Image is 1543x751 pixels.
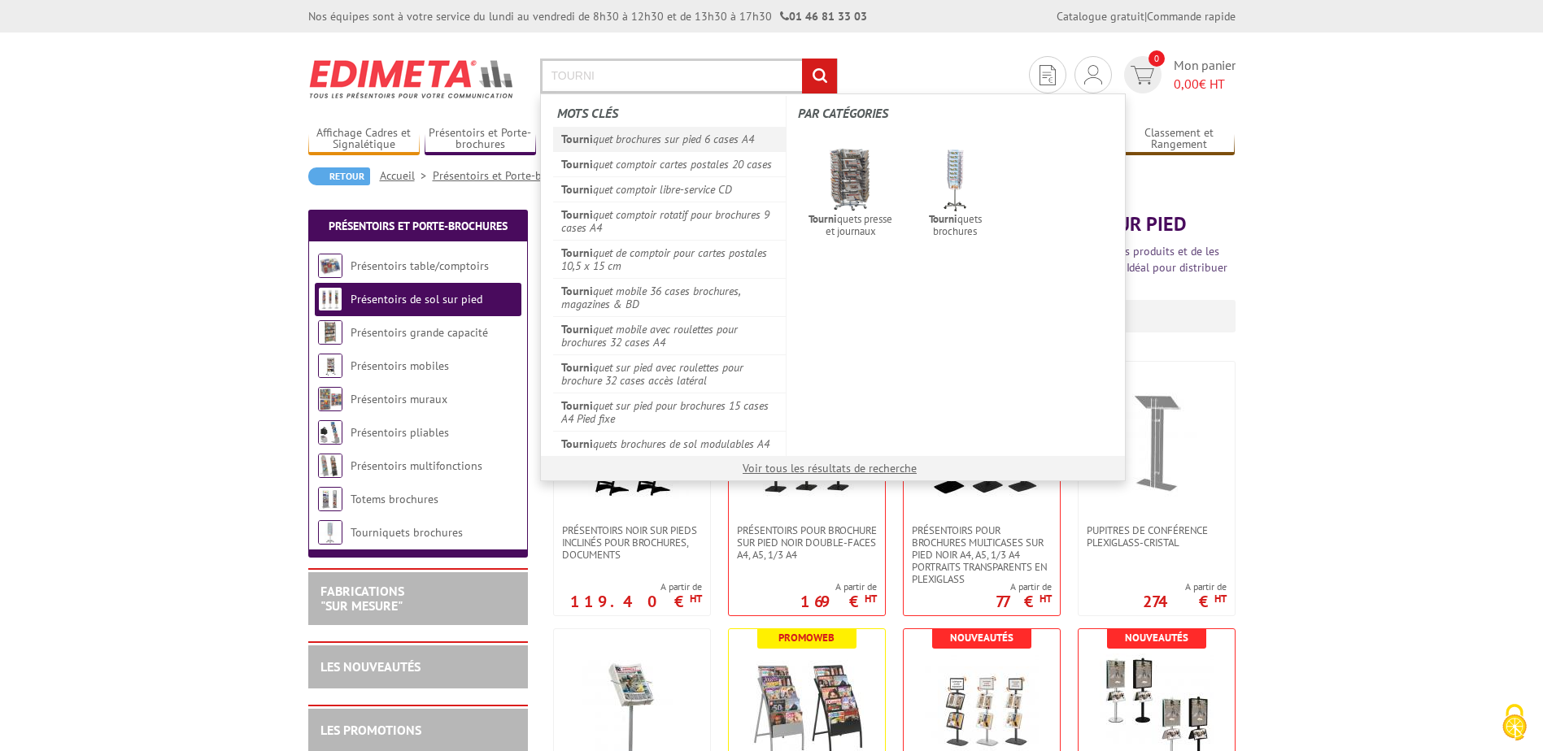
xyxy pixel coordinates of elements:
em: Tourni [561,398,593,413]
em: Tourni [561,322,593,336]
a: Tourniquet mobile avec roulettes pour brochures 32 cases A4 [553,316,787,354]
a: Voir tous les résultats de recherche [743,461,917,475]
img: devis rapide [1131,66,1154,85]
div: Nos équipes sont à votre service du lundi au vendredi de 8h30 à 12h30 et de 13h30 à 17h30 [308,8,867,24]
em: Tourni [561,132,593,146]
a: Tourniquets presse et journaux [798,141,903,243]
a: Présentoirs pliables [351,425,449,440]
span: Présentoirs NOIR sur pieds inclinés pour brochures, documents [562,524,702,561]
em: Tourni [561,436,593,451]
a: LES NOUVEAUTÉS [320,658,421,675]
a: Présentoirs muraux [351,392,447,406]
a: Tourniquets brochures de sol modulables A4 [553,431,787,456]
span: A partir de [570,580,702,593]
img: Edimeta [308,49,516,109]
a: Tourniquet sur pied avec roulettes pour brochure 32 cases accès latéral [553,354,787,393]
img: Présentoirs muraux [318,387,342,411]
p: 77 € [996,597,1052,606]
img: Présentoirs mobiles [318,354,342,378]
img: tourniquets-presse.jpg [817,145,884,213]
img: Pupitres de conférence plexiglass-cristal [1100,386,1214,500]
a: FABRICATIONS"Sur Mesure" [320,583,404,614]
span: quets brochures [908,213,1003,237]
a: Pupitres de conférence plexiglass-cristal [1079,524,1235,549]
p: 274 € [1143,597,1227,606]
a: Tourniquet brochures sur pied 6 cases A4 [553,127,787,151]
a: Présentoirs de sol sur pied [351,292,482,306]
em: Tourni [809,212,837,226]
em: Tourni [561,182,593,197]
div: | [1057,8,1236,24]
span: A partir de [996,580,1052,593]
em: Tourni [561,157,593,171]
a: Présentoirs pour brochure sur pied NOIR double-faces A4, A5, 1/3 A4 [729,524,885,561]
span: Pupitres de conférence plexiglass-cristal [1087,524,1227,549]
a: Tourniquet de comptoir pour cartes postales 10,5 x 15 cm [553,240,787,278]
em: Tourni [561,360,593,375]
span: Mots clés [557,105,618,121]
em: Tourni [561,284,593,298]
p: 119.40 € [570,597,702,606]
button: Cookies (fenêtre modale) [1486,696,1543,751]
a: Présentoirs et Porte-brochures [329,219,508,233]
span: 0 [1149,50,1165,67]
div: Rechercher un produit ou une référence... [540,93,1126,481]
label: Par catégories [798,96,1112,131]
sup: HT [690,592,702,606]
img: Présentoirs grande capacité [318,320,342,345]
sup: HT [1214,592,1227,606]
a: Tourniquet comptoir cartes postales 20 cases [553,151,787,176]
span: € HT [1174,75,1236,93]
a: Retour [308,167,370,185]
span: quets presse et journaux [803,213,898,237]
a: LES PROMOTIONS [320,722,421,738]
img: Présentoirs multifonctions [318,454,342,478]
span: Mon panier [1174,56,1236,93]
a: Tourniquets brochures [903,141,1008,243]
strong: 01 46 81 33 03 [780,9,867,24]
em: Tourni [561,245,593,260]
a: Classement et Rangement [1123,126,1236,153]
span: 0,00 [1174,76,1199,92]
a: Affichage Cadres et Signalétique [308,126,421,153]
a: Accueil [380,168,433,183]
img: Présentoirs table/comptoirs [318,254,342,278]
input: Rechercher un produit ou une référence... [540,59,838,93]
img: tourniquets_brochures_22351308_2.jpg [922,145,989,213]
a: Tourniquet sur pied pour brochures 15 cases A4 Pied fixe [553,393,787,431]
sup: HT [865,592,877,606]
a: Catalogue gratuit [1057,9,1144,24]
a: Présentoirs pour brochures multicases sur pied NOIR A4, A5, 1/3 A4 Portraits transparents en plex... [904,524,1060,585]
a: Présentoirs mobiles [351,358,449,373]
a: Tourniquet mobile 36 cases brochures, magazines & BD [553,278,787,316]
img: Totems brochures [318,487,342,511]
span: Présentoirs pour brochures multicases sur pied NOIR A4, A5, 1/3 A4 Portraits transparents en plex... [912,524,1052,585]
img: Présentoirs pliables [318,420,342,445]
em: Tourni [561,207,593,222]
span: Présentoirs pour brochure sur pied NOIR double-faces A4, A5, 1/3 A4 [737,524,877,561]
em: Tourni [929,212,957,226]
img: devis rapide [1040,65,1056,85]
a: devis rapide 0 Mon panier 0,00€ HT [1120,56,1236,93]
a: Présentoirs NOIR sur pieds inclinés pour brochures, documents [554,524,710,561]
a: Totems brochures [351,492,438,506]
img: Cookies (fenêtre modale) [1494,702,1535,743]
a: Présentoirs et Porte-brochures [433,168,603,183]
img: devis rapide [1084,65,1102,85]
a: Présentoirs grande capacité [351,325,488,340]
sup: HT [1040,592,1052,606]
a: Tourniquet comptoir libre-service CD [553,176,787,202]
a: Commande rapide [1147,9,1236,24]
b: Promoweb [778,631,835,645]
p: 169 € [800,597,877,606]
a: Présentoirs et Porte-brochures [425,126,537,153]
b: Nouveautés [950,631,1013,645]
a: Présentoirs multifonctions [351,458,482,473]
b: Nouveautés [1125,631,1188,645]
span: A partir de [1143,580,1227,593]
img: Tourniquets brochures [318,520,342,545]
a: Tourniquet comptoir rotatif pour brochures 9 cases A4 [553,202,787,240]
input: rechercher [802,59,837,93]
a: Présentoirs table/comptoirs [351,258,489,273]
img: Présentoirs de sol sur pied [318,287,342,311]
